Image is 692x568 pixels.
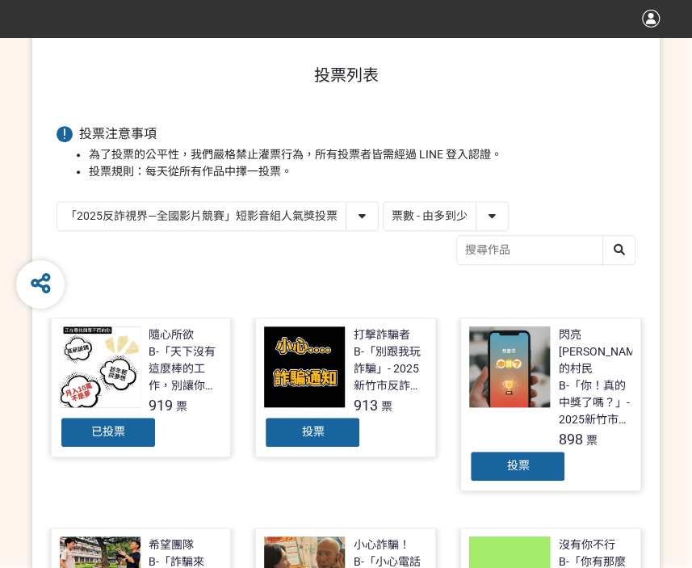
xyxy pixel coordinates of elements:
div: 打擊詐騙者 [353,326,409,343]
div: 希望團隊 [149,536,194,553]
span: 票 [176,400,187,413]
li: 為了投票的公平性，我們嚴格禁止灌票行為，所有投票者皆需經過 LINE 登入認證。 [89,146,635,163]
span: 票 [585,434,597,447]
a: 隨心所欲B-「天下沒有這麼棒的工作，別讓你的求職夢變成惡夢！」- 2025新竹市反詐視界影片徵件919票已投票 [51,318,232,457]
span: 投票注意事項 [79,126,157,141]
div: B-「別跟我玩詐騙」- 2025新竹市反詐視界影片徵件 [353,343,427,394]
div: 閃亮[PERSON_NAME]的村民 [558,326,644,377]
span: 投票 [301,425,324,438]
a: 閃亮[PERSON_NAME]的村民B-「你！真的中獎了嗎？」- 2025新竹市反詐視界影片徵件898票投票 [460,318,641,491]
span: 913 [353,397,377,414]
input: 搜尋作品 [457,236,635,264]
span: 919 [149,397,173,414]
div: B-「天下沒有這麼棒的工作，別讓你的求職夢變成惡夢！」- 2025新竹市反詐視界影片徵件 [149,343,223,394]
a: 打擊詐騙者B-「別跟我玩詐騙」- 2025新竹市反詐視界影片徵件913票投票 [255,318,436,457]
div: 小心詐騙！ [353,536,409,553]
li: 投票規則：每天從所有作品中擇一投票。 [89,163,635,180]
span: 票 [380,400,392,413]
span: 投票 [506,459,529,472]
span: 898 [558,431,582,448]
div: 隨心所欲 [149,326,194,343]
span: 已投票 [91,425,125,438]
h1: 投票列表 [57,65,635,85]
div: B-「你！真的中獎了嗎？」- 2025新竹市反詐視界影片徵件 [558,377,632,428]
div: 沒有你不行 [558,536,614,553]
